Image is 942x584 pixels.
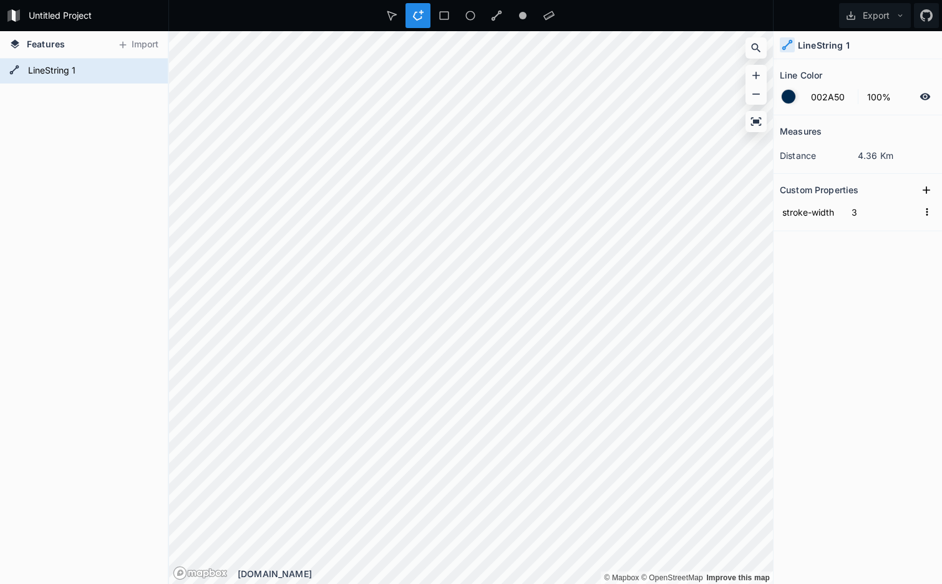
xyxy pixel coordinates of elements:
button: Export [839,3,911,28]
h2: Measures [780,122,822,141]
a: Mapbox [604,573,639,582]
input: Name [780,203,843,221]
button: Import [111,35,165,55]
h2: Custom Properties [780,180,858,199]
dt: distance [780,149,858,162]
h2: Line Color [780,65,822,85]
div: [DOMAIN_NAME] [238,567,773,580]
span: Features [27,37,65,50]
h4: LineString 1 [798,39,850,52]
a: OpenStreetMap [641,573,703,582]
dd: 4.36 Km [858,149,936,162]
input: Empty [849,203,918,221]
a: Mapbox logo [173,566,228,580]
a: Map feedback [706,573,770,582]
